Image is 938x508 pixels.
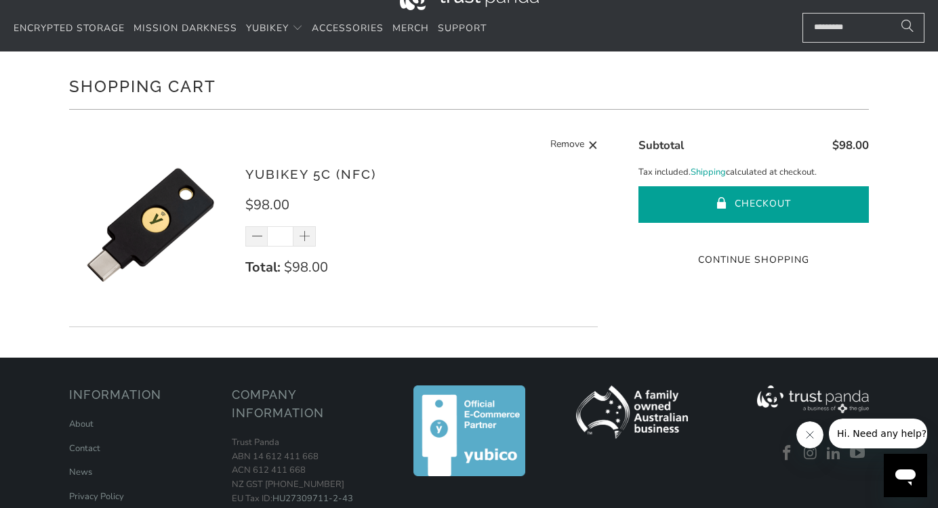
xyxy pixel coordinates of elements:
[438,22,487,35] span: Support
[14,13,125,45] a: Encrypted Storage
[638,165,869,179] p: Tax included. calculated at checkout.
[638,253,869,268] a: Continue Shopping
[69,144,232,306] img: YubiKey 5C (NFC)
[777,445,797,463] a: Trust Panda Australia on Facebook
[884,454,927,497] iframe: Button to launch messaging window
[392,13,429,45] a: Merch
[691,165,726,179] a: Shipping
[802,13,924,43] input: Search...
[847,445,868,463] a: Trust Panda Australia on YouTube
[824,445,844,463] a: Trust Panda Australia on LinkedIn
[312,13,384,45] a: Accessories
[134,13,237,45] a: Mission Darkness
[245,196,289,214] span: $98.00
[832,137,869,153] span: $98.00
[134,22,237,35] span: Mission Darkness
[69,418,94,430] a: About
[69,466,92,478] a: News
[245,258,281,276] strong: Total:
[272,492,353,505] a: HU27309711-2-43
[392,22,429,35] span: Merch
[246,13,303,45] summary: YubiKey
[245,167,376,182] a: YubiKey 5C (NFC)
[246,22,289,35] span: YubiKey
[638,137,684,153] span: Subtotal
[638,186,869,223] button: Checkout
[312,22,384,35] span: Accessories
[14,13,487,45] nav: Translation missing: en.navigation.header.main_nav
[796,421,823,448] iframe: Close message
[800,445,821,463] a: Trust Panda Australia on Instagram
[69,442,100,454] a: Contact
[438,13,487,45] a: Support
[891,13,924,43] button: Search
[284,258,328,276] span: $98.00
[550,137,584,154] span: Remove
[550,137,598,154] a: Remove
[14,22,125,35] span: Encrypted Storage
[69,72,869,99] h1: Shopping Cart
[829,419,927,448] iframe: Message from company
[69,490,124,503] a: Privacy Policy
